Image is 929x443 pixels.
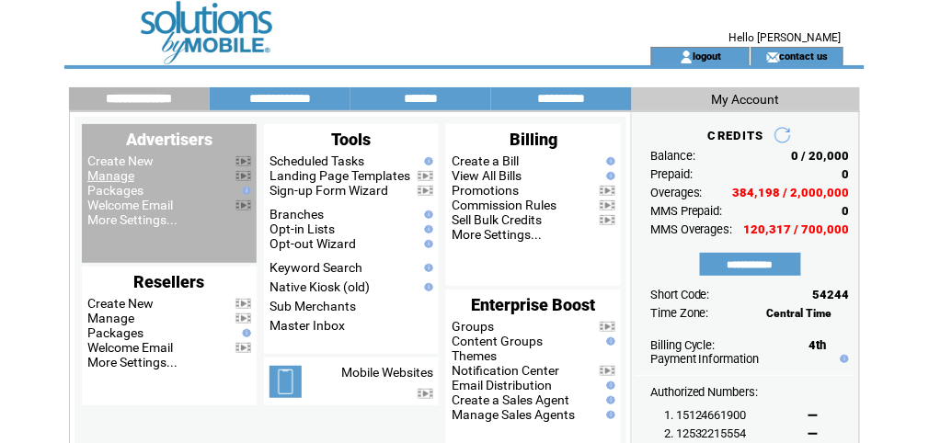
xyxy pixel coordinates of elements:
[813,288,850,301] span: 54244
[729,31,842,44] span: Hello [PERSON_NAME]
[270,183,388,198] a: Sign-up Form Wizard
[708,129,764,142] span: CREDITS
[452,183,519,198] a: Promotions
[270,221,335,236] a: Opt-in Lists
[270,153,364,168] a: Scheduled Tasks
[270,260,362,275] a: Keyword Search
[270,318,345,333] a: Master Inbox
[270,279,370,294] a: Native Kiosk (old)
[452,334,543,348] a: Content Groups
[341,365,433,380] a: Mobile Websites
[600,186,615,196] img: video.png
[235,299,251,309] img: video.png
[510,130,557,149] span: Billing
[694,50,722,62] a: logout
[332,130,372,149] span: Tools
[87,212,178,227] a: More Settings...
[650,306,709,320] span: Time Zone:
[602,157,615,165] img: help.gif
[650,338,716,352] span: Billing Cycle:
[235,343,251,353] img: video.png
[792,149,850,163] span: 0 / 20,000
[452,212,542,227] a: Sell Bulk Credits
[270,168,410,183] a: Landing Page Templates
[650,288,710,301] span: Short Code:
[602,381,615,390] img: help.gif
[602,337,615,346] img: help.gif
[238,329,251,337] img: help.gif
[87,325,143,340] a: Packages
[270,207,324,221] a: Branches
[134,272,205,291] span: Resellers
[600,200,615,210] img: video.png
[680,50,694,64] img: account_icon.gif
[650,385,759,399] span: Authorized Numbers:
[235,313,251,324] img: video.png
[664,426,747,440] span: 2. 12532215554
[270,299,356,313] a: Sub Merchants
[843,167,850,181] span: 0
[602,172,615,180] img: help.gif
[87,340,173,355] a: Welcome Email
[420,264,433,272] img: help.gif
[836,355,849,363] img: help.gif
[126,130,212,149] span: Advertisers
[87,183,143,198] a: Packages
[733,186,850,199] span: 384,198 / 2,000,000
[420,225,433,233] img: help.gif
[87,311,134,325] a: Manage
[664,408,747,422] span: 1. 15124661900
[420,240,433,248] img: help.gif
[418,186,433,196] img: video.png
[452,348,497,363] a: Themes
[600,215,615,225] img: video.png
[235,156,251,166] img: video.png
[418,171,433,181] img: video.png
[600,322,615,332] img: video.png
[780,50,829,62] a: contact us
[452,198,556,212] a: Commission Rules
[418,389,433,399] img: video.png
[744,222,850,236] span: 120,317 / 700,000
[452,319,494,334] a: Groups
[650,149,695,163] span: Balance:
[235,171,251,181] img: video.png
[650,222,733,236] span: MMS Overages:
[650,186,703,199] span: Overages:
[420,157,433,165] img: help.gif
[452,363,559,378] a: Notification Center
[87,296,154,311] a: Create New
[452,227,542,242] a: More Settings...
[809,338,827,352] span: 4th
[650,204,723,218] span: MMS Prepaid:
[87,153,154,168] a: Create New
[87,168,134,183] a: Manage
[650,167,693,181] span: Prepaid:
[452,407,575,422] a: Manage Sales Agents
[650,352,760,366] a: Payment Information
[238,187,251,195] img: help.gif
[767,307,832,320] span: Central Time
[87,198,173,212] a: Welcome Email
[270,366,302,398] img: mobile-websites.png
[602,396,615,404] img: help.gif
[766,50,780,64] img: contact_us_icon.gif
[452,153,519,168] a: Create a Bill
[843,204,850,218] span: 0
[235,200,251,210] img: video.png
[472,295,596,314] span: Enterprise Boost
[420,210,433,219] img: help.gif
[420,283,433,291] img: help.gif
[452,168,522,183] a: View All Bills
[270,236,356,251] a: Opt-out Wizard
[712,92,780,107] span: My Account
[602,411,615,419] img: help.gif
[452,392,569,407] a: Create a Sales Agent
[452,378,552,392] a: Email Distribution
[87,355,178,369] a: More Settings...
[600,366,615,376] img: video.png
